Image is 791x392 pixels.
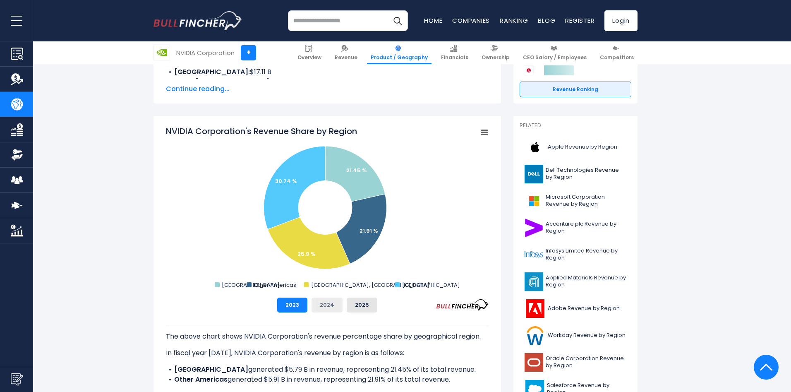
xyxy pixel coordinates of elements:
[360,227,378,235] text: 21.91 %
[546,194,626,208] span: Microsoft Corporation Revenue by Region
[520,122,631,129] p: Related
[297,54,321,61] span: Overview
[371,54,428,61] span: Product / Geography
[546,355,626,369] span: Oracle Corporation Revenue by Region
[166,67,489,77] li: $17.11 B
[525,272,543,291] img: AMAT logo
[312,298,343,313] button: 2024
[346,166,367,174] text: 21.45 %
[241,45,256,60] a: +
[546,167,626,181] span: Dell Technologies Revenue by Region
[525,165,543,183] img: DELL logo
[482,54,510,61] span: Ownership
[604,10,638,31] a: Login
[520,351,631,374] a: Oracle Corporation Revenue by Region
[520,82,631,97] a: Revenue Ranking
[520,190,631,212] a: Microsoft Corporation Revenue by Region
[367,41,431,64] a: Product / Geography
[222,281,280,289] text: [GEOGRAPHIC_DATA]
[520,324,631,347] a: Workday Revenue by Region
[153,11,242,30] img: bullfincher logo
[548,332,626,339] span: Workday Revenue by Region
[523,54,587,61] span: CEO Salary / Employees
[548,144,617,151] span: Apple Revenue by Region
[548,305,620,312] span: Adobe Revenue by Region
[596,41,638,64] a: Competitors
[546,221,626,235] span: Accenture plc Revenue by Region
[525,299,545,318] img: ADBE logo
[331,41,361,64] a: Revenue
[387,10,408,31] button: Search
[600,54,634,61] span: Competitors
[525,245,543,264] img: INFY logo
[520,270,631,293] a: Applied Materials Revenue by Region
[524,65,534,75] img: Broadcom competitors logo
[520,297,631,320] a: Adobe Revenue by Region
[546,274,626,289] span: Applied Materials Revenue by Region
[335,54,357,61] span: Revenue
[520,216,631,239] a: Accenture plc Revenue by Region
[174,67,250,77] b: [GEOGRAPHIC_DATA]:
[166,332,489,341] p: The above chart shows NVIDIA Corporation's revenue percentage share by geographical region.
[166,77,489,87] li: $7.88 B
[153,11,242,30] a: Go to homepage
[174,365,248,374] b: [GEOGRAPHIC_DATA]
[166,365,489,375] li: generated $5.79 B in revenue, representing 21.45% of its total revenue.
[166,348,489,358] p: In fiscal year [DATE], NVIDIA Corporation's revenue by region is as follows:
[525,138,545,156] img: AAPL logo
[441,54,468,61] span: Financials
[166,125,357,137] tspan: NVIDIA Corporation's Revenue Share by Region
[478,41,513,64] a: Ownership
[174,375,228,384] b: Other Americas
[525,219,543,237] img: ACN logo
[546,248,626,262] span: Infosys Limited Revenue by Region
[11,149,23,161] img: Ownership
[525,326,545,345] img: WDAY logo
[174,77,271,87] b: Other [GEOGRAPHIC_DATA]:
[500,16,528,25] a: Ranking
[565,16,594,25] a: Register
[437,41,472,64] a: Financials
[525,192,543,210] img: MSFT logo
[275,177,297,185] text: 30.74 %
[520,136,631,159] a: Apple Revenue by Region
[311,281,429,289] text: [GEOGRAPHIC_DATA], [GEOGRAPHIC_DATA]
[166,375,489,385] li: generated $5.91 B in revenue, representing 21.91% of its total revenue.
[297,250,316,258] text: 25.9 %
[166,84,489,94] span: Continue reading...
[452,16,490,25] a: Companies
[166,125,489,291] svg: NVIDIA Corporation's Revenue Share by Region
[525,353,543,372] img: ORCL logo
[424,16,442,25] a: Home
[402,281,460,289] text: [GEOGRAPHIC_DATA]
[277,298,307,313] button: 2023
[154,45,170,60] img: NVDA logo
[294,41,325,64] a: Overview
[176,48,235,58] div: NVIDIA Corporation
[254,281,296,289] text: Other Americas
[538,16,555,25] a: Blog
[520,163,631,185] a: Dell Technologies Revenue by Region
[519,41,590,64] a: CEO Salary / Employees
[347,298,377,313] button: 2025
[520,243,631,266] a: Infosys Limited Revenue by Region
